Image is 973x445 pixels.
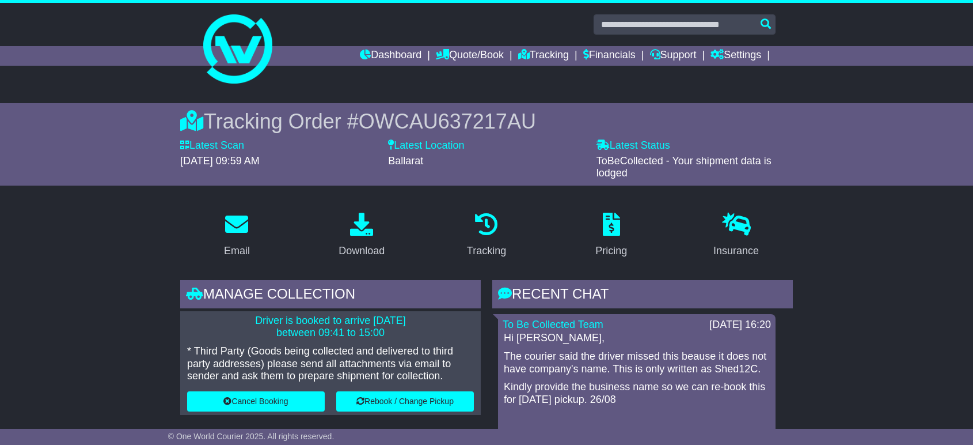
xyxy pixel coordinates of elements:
[503,319,603,330] a: To Be Collected Team
[180,139,244,152] label: Latest Scan
[187,391,325,412] button: Cancel Booking
[180,155,260,167] span: [DATE] 09:59 AM
[180,280,481,311] div: Manage collection
[710,46,761,66] a: Settings
[360,46,421,66] a: Dashboard
[596,155,771,179] span: ToBeCollected - Your shipment data is lodged
[388,155,423,167] span: Ballarat
[180,109,793,134] div: Tracking Order #
[583,46,636,66] a: Financials
[504,350,770,375] p: The courier said the driver missed this beause it does not have company's name. This is only writ...
[713,243,759,259] div: Insurance
[467,243,506,259] div: Tracking
[706,209,766,263] a: Insurance
[596,139,670,152] label: Latest Status
[650,46,697,66] a: Support
[331,209,392,263] a: Download
[339,243,385,259] div: Download
[595,243,627,259] div: Pricing
[518,46,569,66] a: Tracking
[504,332,770,345] p: Hi [PERSON_NAME],
[504,381,770,406] p: Kindly provide the business name so we can re-book this for [DATE] pickup. 26/08
[588,209,634,263] a: Pricing
[359,110,536,133] span: OWCAU637217AU
[187,345,474,383] p: * Third Party (Goods being collected and delivered to third party addresses) please send all atta...
[216,209,257,263] a: Email
[336,391,474,412] button: Rebook / Change Pickup
[388,139,464,152] label: Latest Location
[492,280,793,311] div: RECENT CHAT
[168,432,335,441] span: © One World Courier 2025. All rights reserved.
[187,315,474,340] p: Driver is booked to arrive [DATE] between 09:41 to 15:00
[436,46,504,66] a: Quote/Book
[224,243,250,259] div: Email
[459,209,514,263] a: Tracking
[709,319,771,331] div: [DATE] 16:20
